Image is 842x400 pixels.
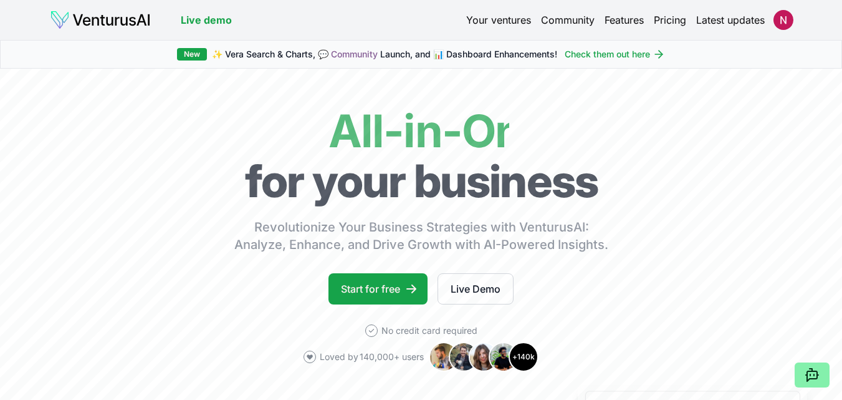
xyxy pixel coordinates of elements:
img: ACg8ocJ6tUZ5VtwRjeHbyZ3YOfwUzDEPmm-2EuksI2cR57zYsoPbPg=s96-c [773,10,793,30]
span: ✨ Vera Search & Charts, 💬 Launch, and 📊 Dashboard Enhancements! [212,48,557,61]
img: Avatar 4 [489,342,519,372]
img: Avatar 2 [449,342,479,372]
a: Live demo [181,12,232,27]
a: Community [541,12,595,27]
a: Latest updates [696,12,765,27]
a: Live Demo [438,273,514,305]
a: Features [605,12,644,27]
a: Start for free [328,273,428,305]
div: New [177,48,207,61]
img: logo [50,10,151,30]
img: Avatar 1 [429,342,459,372]
a: Check them out here [565,48,665,61]
a: Community [331,49,378,59]
img: Avatar 3 [469,342,499,372]
a: Your ventures [466,12,531,27]
a: Pricing [654,12,686,27]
